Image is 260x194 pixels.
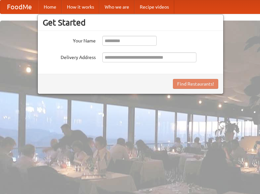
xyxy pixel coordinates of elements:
[0,0,38,14] a: FoodMe
[173,79,218,89] button: Find Restaurants!
[43,18,218,28] h3: Get Started
[38,0,62,14] a: Home
[43,52,96,61] label: Delivery Address
[62,0,99,14] a: How it works
[134,0,174,14] a: Recipe videos
[99,0,134,14] a: Who we are
[43,36,96,44] label: Your Name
